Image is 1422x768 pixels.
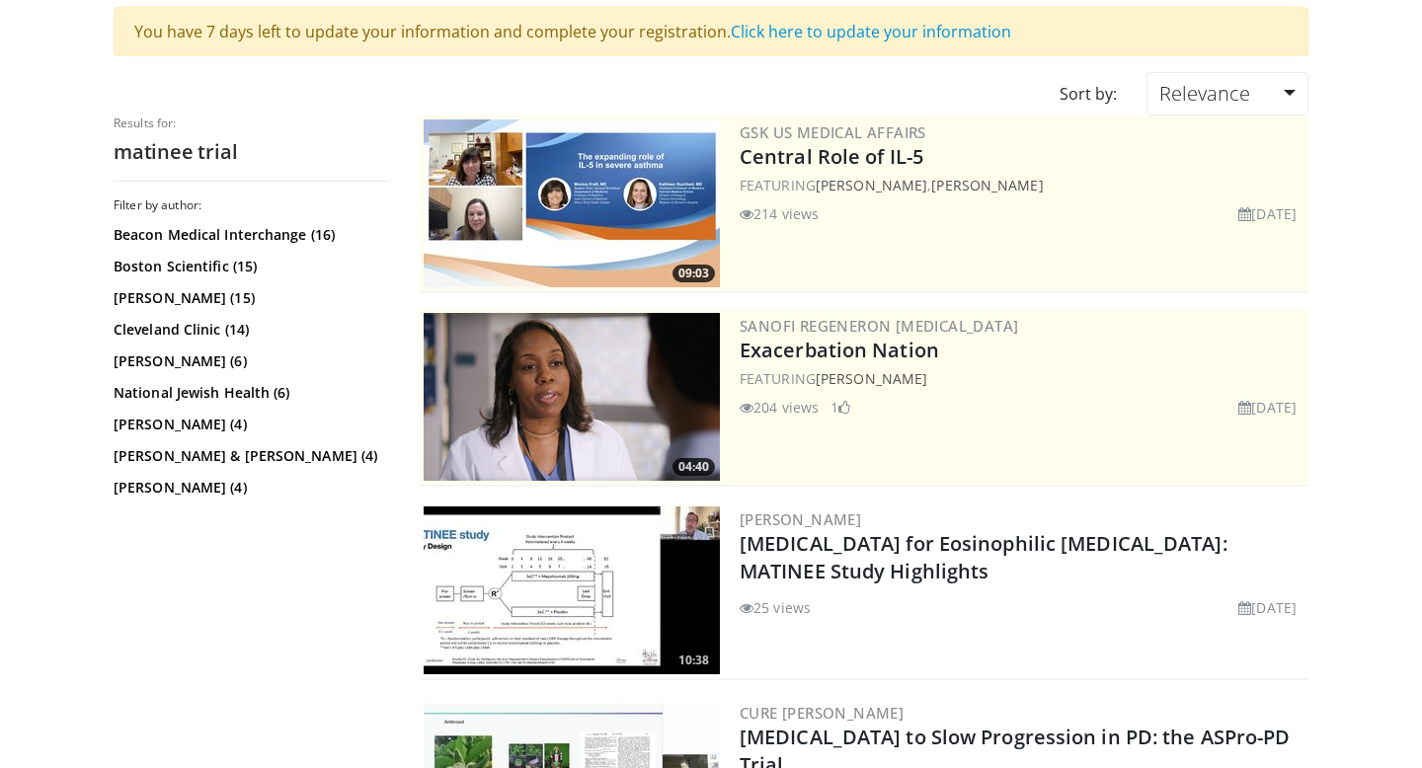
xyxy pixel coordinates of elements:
[830,397,850,418] li: 1
[740,397,819,418] li: 204 views
[1045,72,1132,115] div: Sort by:
[1238,597,1297,618] li: [DATE]
[672,458,715,476] span: 04:40
[114,351,385,371] a: [PERSON_NAME] (6)
[114,478,385,498] a: [PERSON_NAME] (4)
[740,175,1304,195] div: FEATURING ,
[424,506,720,674] a: 10:38
[424,313,720,481] a: 04:40
[740,203,819,224] li: 214 views
[424,506,720,674] img: aa79bcc6-2848-4ffb-9f05-689c03da0f84.300x170_q85_crop-smart_upscale.jpg
[740,122,926,142] a: GSK US Medical Affairs
[740,368,1304,389] div: FEATURING
[740,597,811,618] li: 25 views
[114,415,385,434] a: [PERSON_NAME] (4)
[731,21,1011,42] a: Click here to update your information
[114,115,390,131] p: Results for:
[740,509,861,529] a: [PERSON_NAME]
[740,316,1018,336] a: Sanofi Regeneron [MEDICAL_DATA]
[424,119,720,287] a: 09:03
[114,446,385,466] a: [PERSON_NAME] & [PERSON_NAME] (4)
[1146,72,1308,115] a: Relevance
[740,143,923,170] a: Central Role of IL-5
[114,7,1308,56] div: You have 7 days left to update your information and complete your registration.
[740,703,904,723] a: Cure [PERSON_NAME]
[114,197,390,213] h3: Filter by author:
[424,313,720,481] img: f92dcc08-e7a7-4add-ad35-5d3cf068263e.png.300x170_q85_crop-smart_upscale.png
[672,652,715,669] span: 10:38
[740,530,1227,584] a: [MEDICAL_DATA] for Eosinophilic [MEDICAL_DATA]: MATINEE Study Highlights
[672,265,715,282] span: 09:03
[816,369,927,388] a: [PERSON_NAME]
[114,257,385,276] a: Boston Scientific (15)
[931,176,1043,194] a: [PERSON_NAME]
[114,139,390,165] h2: matinee trial
[1238,397,1297,418] li: [DATE]
[114,225,385,245] a: Beacon Medical Interchange (16)
[424,119,720,287] img: 456f1ee3-2d0a-4dcc-870d-9ba7c7a088c3.png.300x170_q85_crop-smart_upscale.jpg
[1238,203,1297,224] li: [DATE]
[740,337,939,363] a: Exacerbation Nation
[114,320,385,340] a: Cleveland Clinic (14)
[114,288,385,308] a: [PERSON_NAME] (15)
[816,176,927,194] a: [PERSON_NAME]
[114,383,385,403] a: National Jewish Health (6)
[1159,80,1250,107] span: Relevance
